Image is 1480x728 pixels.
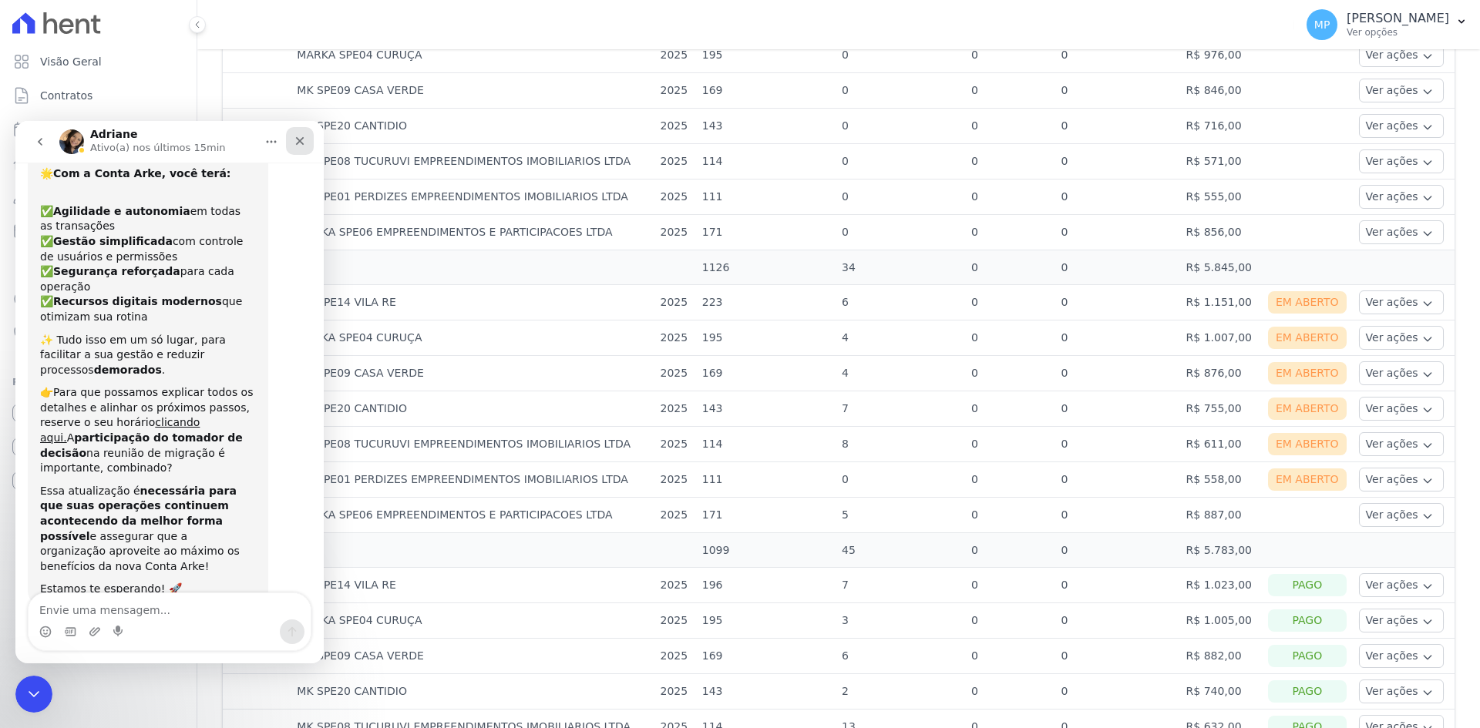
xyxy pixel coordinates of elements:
a: Minha Carteira [6,216,190,247]
td: 0 [965,73,1055,109]
td: R$ 755,00 [1180,391,1262,427]
td: 5 [836,498,965,533]
td: 195 [696,38,836,73]
td: MK SPE09 CASA VERDE [291,73,654,109]
td: 7 [836,568,965,603]
td: 196 [696,568,836,603]
td: 2025 [654,285,696,320]
td: R$ 1.005,00 [1180,603,1262,639]
td: 0 [1054,639,1179,674]
td: 4 [836,356,965,391]
button: Ver ações [1359,326,1444,350]
td: MARKA SPE04 CURUÇA [291,320,654,356]
iframe: Intercom live chat [15,121,324,663]
td: 111 [696,179,836,215]
td: 0 [965,38,1055,73]
a: Negativação [6,317,190,348]
a: Lotes [6,148,190,179]
td: 0 [836,73,965,109]
div: Em Aberto [1268,291,1347,314]
td: MK SPE09 CASA VERDE [291,639,654,674]
td: MARKA SPE04 CURUÇA [291,38,654,73]
td: 2025 [654,603,696,639]
td: R$ 1.023,00 [1180,568,1262,603]
td: MK SPE08 TUCURUVI EMPREENDIMENTOS IMOBILIARIOS LTDA [291,144,654,179]
td: 0 [1054,285,1179,320]
td: 0 [965,462,1055,498]
div: Pago [1268,609,1347,632]
button: Ver ações [1359,397,1444,421]
td: 114 [696,144,836,179]
td: MK SPE08 TUCURUVI EMPREENDIMENTOS IMOBILIARIOS LTDA [291,427,654,462]
td: 0 [965,250,1055,285]
td: 0 [836,38,965,73]
td: 0 [965,674,1055,710]
td: MK SPE14 VILA RE [291,568,654,603]
div: Em Aberto [1268,433,1347,455]
td: 3 [836,603,965,639]
td: 0 [965,533,1055,568]
td: 0 [965,215,1055,250]
div: ✅ em todas as transações ✅ com controle de usuários e permissões ✅ para cada operação ✅ que otimi... [25,68,240,203]
td: 0 [1054,427,1179,462]
td: 0 [1054,38,1179,73]
td: 143 [696,674,836,710]
a: Visão Geral [6,46,190,77]
td: 0 [965,320,1055,356]
td: 223 [696,285,836,320]
td: MARKA SPE06 EMPREENDIMENTOS E PARTICIPACOES LTDA [291,498,654,533]
td: R$ 571,00 [1180,144,1262,179]
button: Ver ações [1359,79,1444,102]
div: Em Aberto [1268,468,1347,491]
td: 2025 [654,73,696,109]
div: Essa atualização é e assegurar que a organização aproveite ao máximo os benefícios da nova Conta ... [25,363,240,454]
div: Plataformas [12,373,184,391]
td: 0 [1054,109,1179,144]
td: 169 [696,356,836,391]
td: 0 [1054,144,1179,179]
td: R$ 1.007,00 [1180,320,1262,356]
button: Ver ações [1359,573,1444,597]
td: 2025 [654,674,696,710]
td: 0 [1054,568,1179,603]
td: MARKA SPE06 EMPREENDIMENTOS E PARTICIPACOES LTDA [291,215,654,250]
b: demorados [79,243,146,255]
td: 0 [965,285,1055,320]
a: Parcelas [6,114,190,145]
td: 0 [836,462,965,498]
button: Selecionador de Emoji [24,505,36,517]
td: 111 [696,462,836,498]
td: R$ 740,00 [1180,674,1262,710]
td: 0 [1054,674,1179,710]
td: 0 [1054,462,1179,498]
td: 6 [836,639,965,674]
a: Recebíveis [6,398,190,428]
button: Ver ações [1359,432,1444,456]
td: 114 [696,427,836,462]
div: 🌟 [25,30,240,60]
td: 143 [696,391,836,427]
td: 169 [696,639,836,674]
td: R$ 5.845,00 [1180,250,1262,285]
div: Pago [1268,645,1347,667]
td: 0 [1054,250,1179,285]
button: Ver ações [1359,149,1444,173]
b: Segurança reforçada [38,144,165,156]
td: R$ 558,00 [1180,462,1262,498]
button: Ver ações [1359,290,1444,314]
td: 0 [1054,215,1179,250]
b: participação do tomador de decisão [25,310,227,338]
b: Agilidade e autonomia [38,84,175,96]
button: Ver ações [1359,361,1444,385]
button: Ver ações [1359,609,1444,632]
td: 8 [836,427,965,462]
td: 2025 [654,179,696,215]
a: Clientes [6,182,190,213]
div: ✨ Tudo isso em um só lugar, para facilitar a sua gestão e reduzir processos . [25,212,240,257]
button: Enviar uma mensagem [264,498,289,523]
td: 0 [836,144,965,179]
